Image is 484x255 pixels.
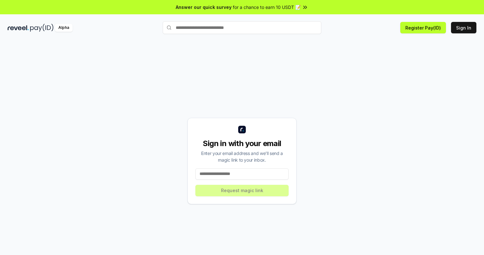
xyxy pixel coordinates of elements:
div: Alpha [55,24,73,32]
button: Register Pay(ID) [400,22,446,33]
span: Answer our quick survey [176,4,232,10]
img: reveel_dark [8,24,29,32]
div: Sign in with your email [195,138,289,149]
img: pay_id [30,24,54,32]
img: logo_small [238,126,246,133]
span: for a chance to earn 10 USDT 📝 [233,4,301,10]
div: Enter your email address and we’ll send a magic link to your inbox. [195,150,289,163]
button: Sign In [451,22,476,33]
